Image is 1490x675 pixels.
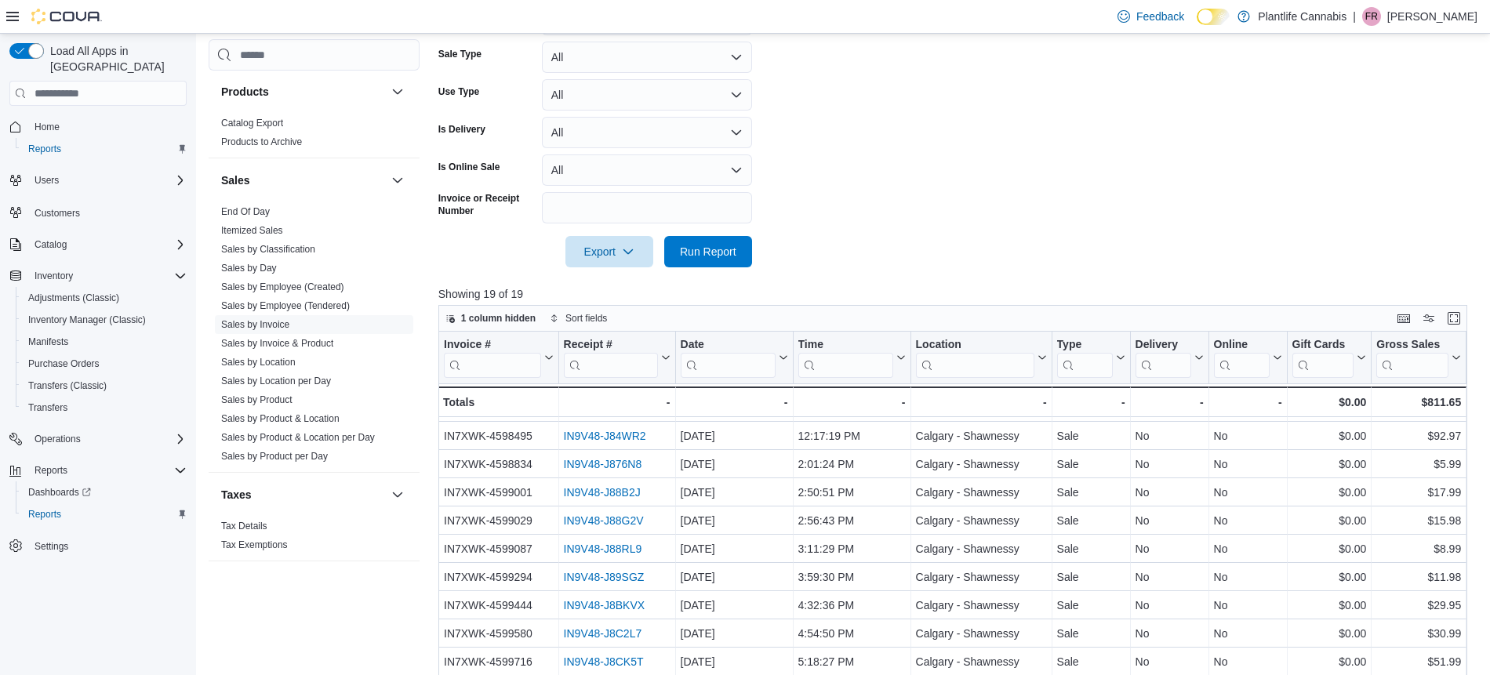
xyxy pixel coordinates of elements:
[563,393,670,412] div: -
[1292,393,1366,412] div: $0.00
[28,117,187,136] span: Home
[1362,7,1381,26] div: Faye Rawcliffe
[3,459,193,481] button: Reports
[1056,426,1125,445] div: Sale
[563,655,643,668] a: IN9V48-J8CK5T
[3,201,193,223] button: Customers
[443,393,554,412] div: Totals
[22,140,67,158] a: Reports
[16,481,193,503] a: Dashboards
[22,376,113,395] a: Transfers (Classic)
[680,596,787,615] div: [DATE]
[915,393,1046,412] div: -
[563,514,643,527] a: IN9V48-J88G2V
[798,338,905,378] button: Time
[439,309,542,328] button: 1 column hidden
[1136,9,1184,24] span: Feedback
[1292,652,1366,671] div: $0.00
[28,357,100,370] span: Purchase Orders
[28,171,187,190] span: Users
[221,205,270,218] span: End Of Day
[1213,511,1281,530] div: No
[1213,455,1281,474] div: No
[1056,483,1125,502] div: Sale
[22,483,97,502] a: Dashboards
[22,376,187,395] span: Transfers (Classic)
[563,571,644,583] a: IN9V48-J89SGZ
[22,310,152,329] a: Inventory Manager (Classic)
[444,652,554,671] div: IN7XWK-4599716
[3,234,193,256] button: Catalog
[1376,652,1461,671] div: $51.99
[1353,7,1356,26] p: |
[221,539,288,551] span: Tax Exemptions
[1135,393,1203,412] div: -
[1292,338,1366,378] button: Gift Cards
[28,461,74,480] button: Reports
[1213,596,1281,615] div: No
[1292,568,1366,586] div: $0.00
[680,539,787,558] div: [DATE]
[1292,539,1366,558] div: $0.00
[798,568,905,586] div: 3:59:30 PM
[1213,568,1281,586] div: No
[1445,309,1463,328] button: Enter fullscreen
[35,174,59,187] span: Users
[542,79,752,111] button: All
[35,270,73,282] span: Inventory
[22,505,187,524] span: Reports
[915,624,1046,643] div: Calgary - Shawnessy
[1376,455,1461,474] div: $5.99
[1376,338,1448,378] div: Gross Sales
[3,169,193,191] button: Users
[1056,511,1125,530] div: Sale
[563,486,640,499] a: IN9V48-J88B2J
[1135,455,1203,474] div: No
[221,243,315,256] span: Sales by Classification
[22,289,187,307] span: Adjustments (Classic)
[1292,596,1366,615] div: $0.00
[798,393,905,412] div: -
[1056,652,1125,671] div: Sale
[28,171,65,190] button: Users
[221,337,333,350] span: Sales by Invoice & Product
[1376,483,1461,502] div: $17.99
[1135,652,1203,671] div: No
[680,483,787,502] div: [DATE]
[444,568,554,586] div: IN7XWK-4599294
[444,511,554,530] div: IN7XWK-4599029
[221,281,344,293] span: Sales by Employee (Created)
[1056,338,1112,353] div: Type
[1365,7,1378,26] span: FR
[221,206,270,217] a: End Of Day
[221,172,250,188] h3: Sales
[1258,7,1346,26] p: Plantlife Cannabis
[35,464,67,477] span: Reports
[221,431,375,444] span: Sales by Product & Location per Day
[221,451,328,462] a: Sales by Product per Day
[1213,393,1281,412] div: -
[1135,596,1203,615] div: No
[221,118,283,129] a: Catalog Export
[1135,568,1203,586] div: No
[1213,338,1281,378] button: Online
[915,483,1046,502] div: Calgary - Shawnessy
[22,354,187,373] span: Purchase Orders
[221,281,344,292] a: Sales by Employee (Created)
[1056,338,1125,378] button: Type
[388,485,407,504] button: Taxes
[16,397,193,419] button: Transfers
[915,338,1034,353] div: Location
[542,154,752,186] button: All
[28,430,87,448] button: Operations
[1292,511,1366,530] div: $0.00
[444,596,554,615] div: IN7XWK-4599444
[22,332,187,351] span: Manifests
[1213,426,1281,445] div: No
[565,236,653,267] button: Export
[1056,539,1125,558] div: Sale
[388,82,407,101] button: Products
[28,536,187,556] span: Settings
[3,428,193,450] button: Operations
